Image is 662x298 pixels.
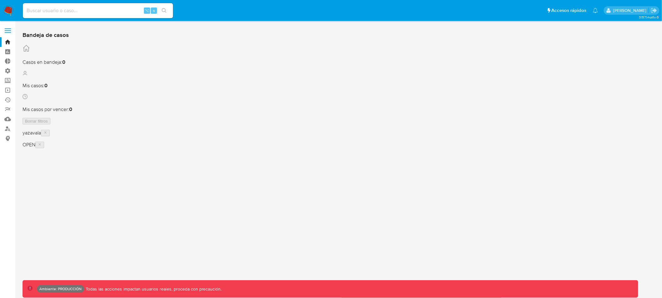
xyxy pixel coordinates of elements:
span: s [153,8,155,13]
span: ⌥ [145,8,149,13]
p: yamil.zavala@mercadolibre.com [613,8,649,13]
a: Salir [651,7,657,14]
a: Notificaciones [593,8,598,13]
p: Ambiente: PRODUCCIÓN [39,288,82,290]
p: Todas las acciones impactan usuarios reales, proceda con precaución. [84,286,222,292]
span: Accesos rápidos [552,7,587,14]
button: search-icon [158,6,171,15]
input: Buscar usuario o caso... [23,7,173,15]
